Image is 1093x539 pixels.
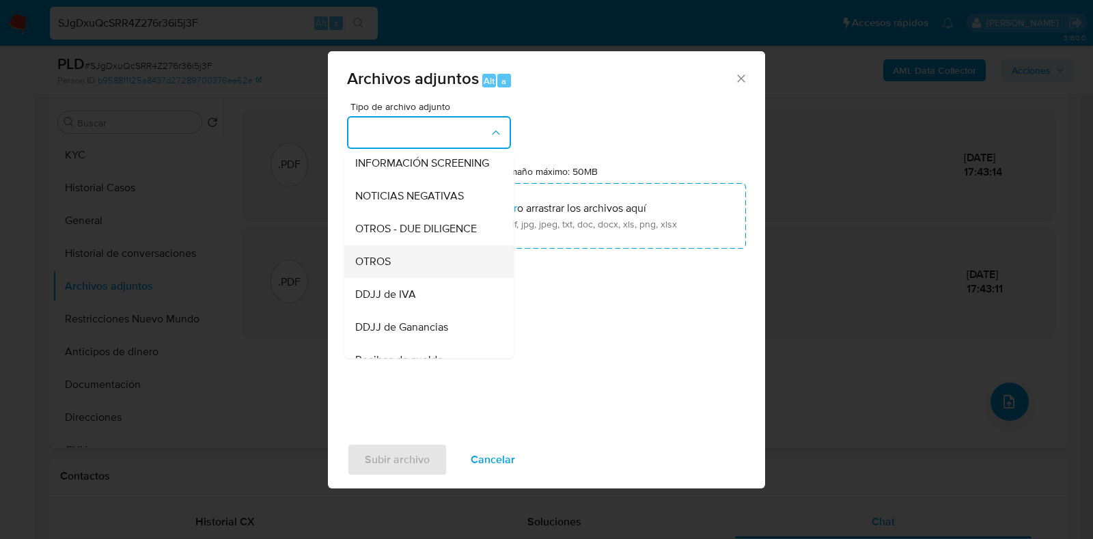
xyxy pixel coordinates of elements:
label: Tamaño máximo: 50MB [500,165,598,178]
span: a [501,74,506,87]
span: Cancelar [471,445,515,475]
span: Tipo de archivo adjunto [350,102,514,111]
button: Cancelar [453,443,533,476]
span: NOTICIAS NEGATIVAS [355,189,464,203]
span: Archivos adjuntos [347,66,479,90]
span: Alt [484,74,495,87]
span: OTROS - DUE DILIGENCE [355,222,477,236]
button: Cerrar [734,72,747,84]
span: OTROS [355,255,391,268]
span: Recibos de sueldo [355,353,443,367]
span: DDJJ de IVA [355,288,416,301]
span: INFORMACIÓN SCREENING [355,156,489,170]
span: DDJJ de Ganancias [355,320,448,334]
